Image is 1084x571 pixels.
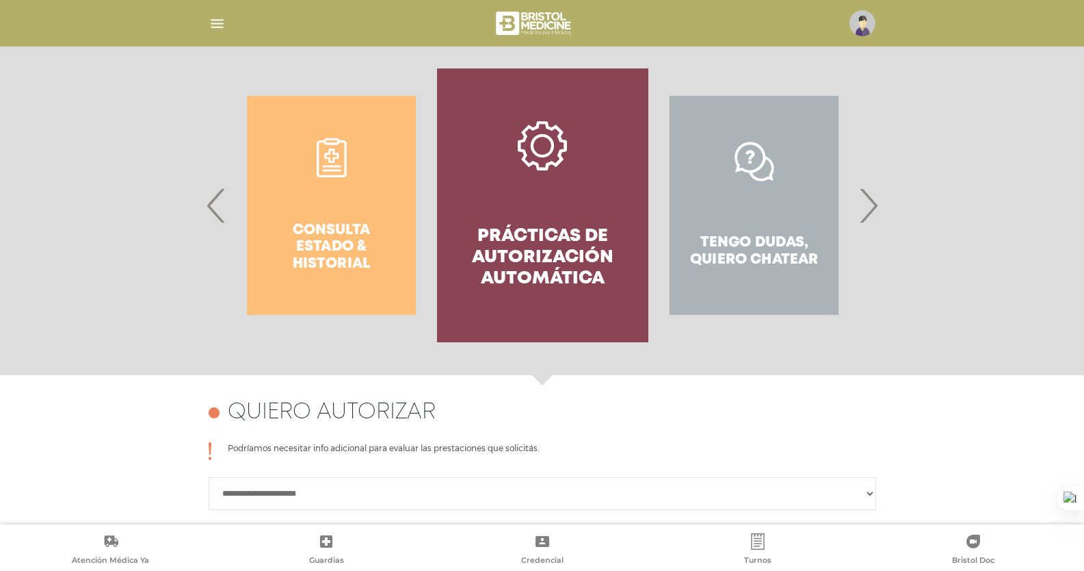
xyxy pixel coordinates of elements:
a: Bristol Doc [866,533,1081,568]
a: Turnos [650,533,865,568]
img: profile-placeholder.svg [849,10,875,36]
p: Podríamos necesitar info adicional para evaluar las prestaciones que solicitás. [228,442,539,460]
a: Prácticas de autorización automática [437,68,648,342]
a: Credencial [434,533,650,568]
h4: Quiero autorizar [228,400,436,426]
span: Credencial [521,555,564,568]
span: Atención Médica Ya [72,555,149,568]
img: bristol-medicine-blanco.png [494,7,575,40]
span: Next [855,168,882,242]
a: Guardias [218,533,434,568]
span: Turnos [744,555,771,568]
a: Atención Médica Ya [3,533,218,568]
h4: Prácticas de autorización automática [462,226,624,290]
span: Previous [203,168,230,242]
span: Bristol Doc [952,555,994,568]
span: Guardias [309,555,344,568]
img: Cober_menu-lines-white.svg [209,15,226,32]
